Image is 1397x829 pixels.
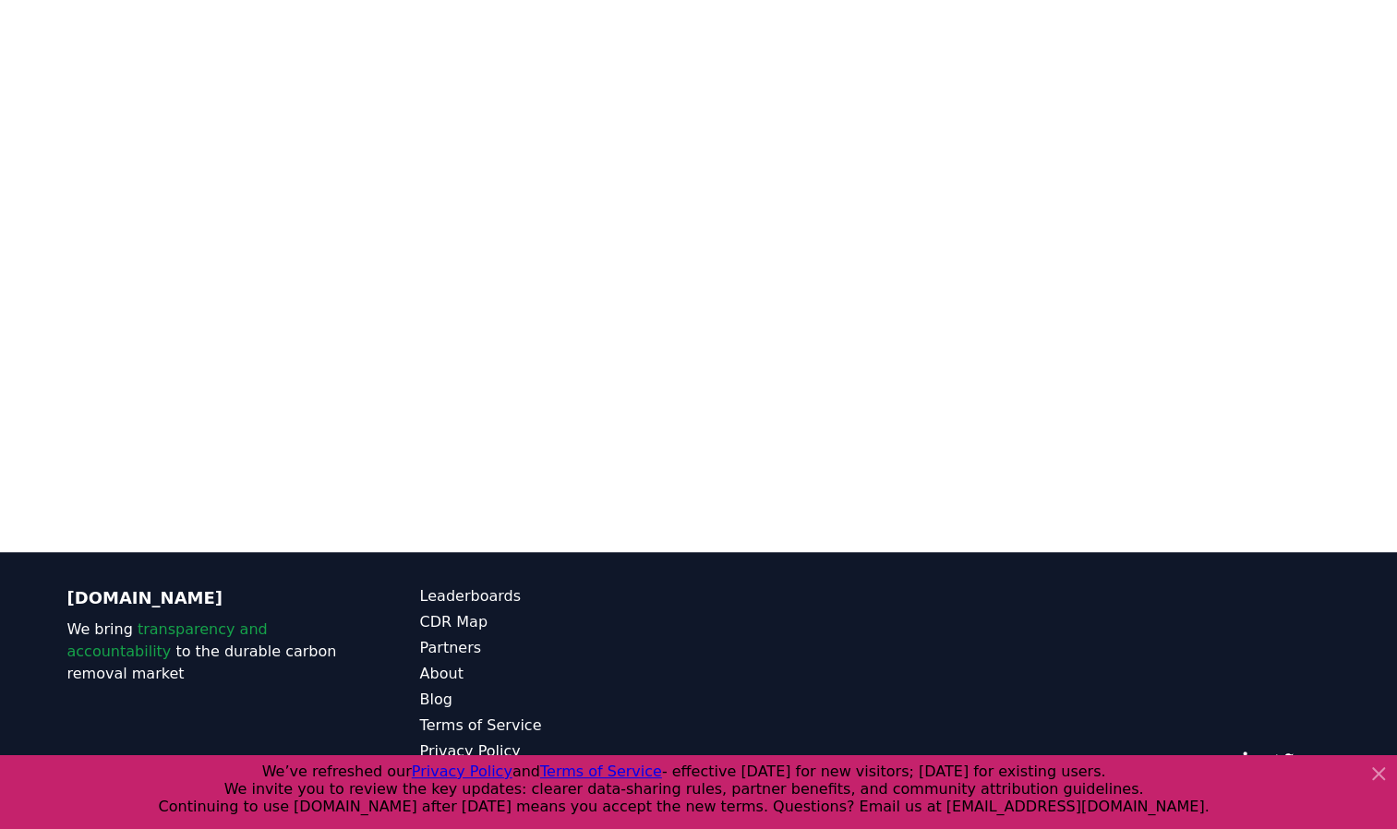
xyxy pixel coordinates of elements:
a: Blog [420,689,699,711]
a: Partners [420,637,699,659]
a: Leaderboards [420,585,699,607]
a: Terms of Service [420,715,699,737]
a: Twitter [1275,751,1294,770]
a: CDR Map [420,611,699,633]
a: Privacy Policy [420,740,699,763]
a: About [420,663,699,685]
a: LinkedIn [1242,751,1260,770]
p: We bring to the durable carbon removal market [67,619,346,685]
p: [DOMAIN_NAME] [67,585,346,611]
span: transparency and accountability [67,620,268,660]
